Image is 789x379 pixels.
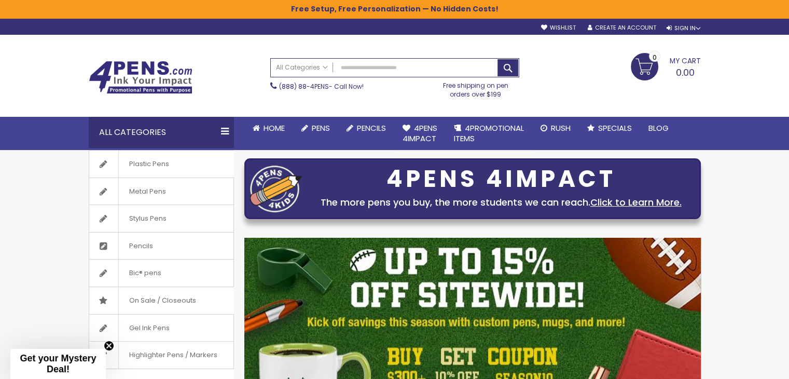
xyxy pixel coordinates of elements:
a: Stylus Pens [89,205,233,232]
a: Home [244,117,293,140]
div: The more pens you buy, the more students we can reach. [307,195,695,210]
a: Click to Learn More. [590,196,682,209]
a: Plastic Pens [89,151,233,178]
span: Specials [598,123,632,133]
a: Pens [293,117,338,140]
a: On Sale / Closeouts [89,287,233,314]
a: Bic® pens [89,260,233,287]
img: 4Pens Custom Pens and Promotional Products [89,61,192,94]
div: 4PENS 4IMPACT [307,168,695,190]
div: Get your Mystery Deal!Close teaser [10,349,106,379]
span: On Sale / Closeouts [118,287,206,314]
span: Stylus Pens [118,205,177,232]
span: Blog [648,123,669,133]
span: Gel Ink Pens [118,315,180,342]
span: 0 [653,52,657,62]
a: 4Pens4impact [394,117,446,151]
a: All Categories [271,59,333,76]
span: Pens [312,123,330,133]
a: (888) 88-4PENS [279,82,329,91]
span: 4PROMOTIONAL ITEMS [454,123,524,144]
a: Pencils [338,117,394,140]
span: Rush [551,123,571,133]
a: Gel Ink Pens [89,315,233,342]
a: 0.00 0 [631,53,701,79]
span: Highlighter Pens / Markers [118,342,228,369]
a: Highlighter Pens / Markers [89,342,233,369]
a: Wishlist [541,24,575,32]
a: Specials [579,117,640,140]
span: Pencils [357,123,386,133]
span: Plastic Pens [118,151,179,178]
img: four_pen_logo.png [250,165,302,212]
span: Get your Mystery Deal! [20,353,96,374]
span: - Call Now! [279,82,364,91]
a: Blog [640,117,677,140]
span: Pencils [118,233,163,260]
span: Bic® pens [118,260,172,287]
div: Free shipping on pen orders over $199 [432,77,519,98]
a: 4PROMOTIONALITEMS [446,117,532,151]
div: All Categories [89,117,234,148]
a: Pencils [89,233,233,260]
button: Close teaser [104,341,114,351]
span: 0.00 [676,66,695,79]
span: All Categories [276,63,328,72]
span: Metal Pens [118,178,176,205]
a: Metal Pens [89,178,233,205]
a: Rush [532,117,579,140]
span: 4Pens 4impact [403,123,437,144]
a: Create an Account [587,24,656,32]
span: Home [264,123,285,133]
div: Sign In [666,24,700,32]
